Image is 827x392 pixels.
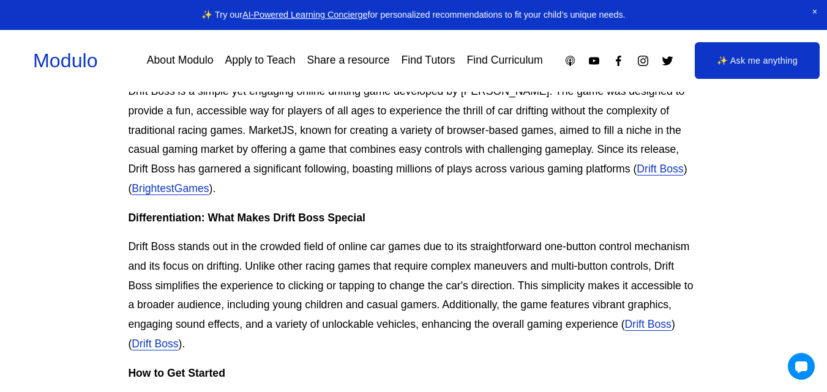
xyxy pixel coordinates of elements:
[695,42,820,79] a: ✨ Ask me anything
[307,50,390,72] a: Share a resource
[147,50,214,72] a: About Modulo
[132,338,178,350] a: Drift Boss
[402,50,455,72] a: Find Tutors
[242,10,367,20] a: AI-Powered Learning Concierge
[588,54,601,67] a: YouTube
[128,237,698,353] p: Drift Boss stands out in the crowded field of online car games due to its straightforward one-but...
[467,50,543,72] a: Find Curriculum
[128,212,365,224] strong: Differentiation: What Makes Drift Boss Special
[225,50,295,72] a: Apply to Teach
[612,54,625,67] a: Facebook
[33,50,98,72] a: Modulo
[128,82,698,198] p: Drift Boss is a simple yet engaging online drifting game developed by [PERSON_NAME]. The game was...
[625,318,672,330] a: Drift Boss
[661,54,674,67] a: Twitter
[132,182,209,194] a: BrightestGames
[637,54,649,67] a: Instagram
[564,54,577,67] a: Apple Podcasts
[128,367,225,379] strong: How to Get Started
[637,163,683,175] a: Drift Boss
